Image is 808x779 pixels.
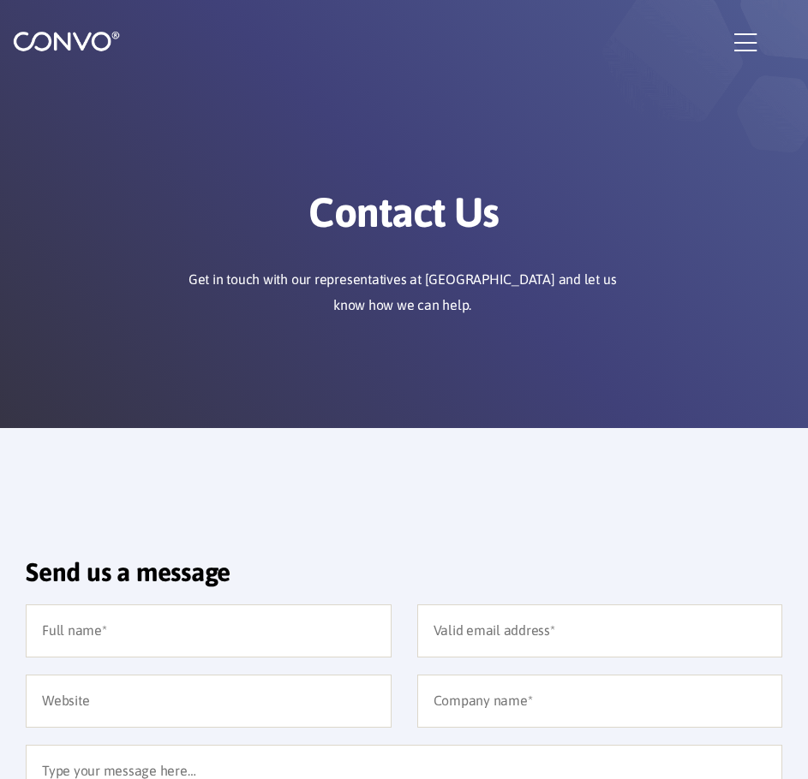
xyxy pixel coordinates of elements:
img: logo_1.png [13,30,120,52]
h2: Send us a message [26,556,782,600]
input: Company name* [417,675,783,728]
input: Website [26,675,392,728]
p: Get in touch with our representatives at [GEOGRAPHIC_DATA] and let us know how we can help. [171,266,634,318]
h1: Contact Us [39,187,769,250]
input: Full name* [26,604,392,657]
input: Valid email address* [417,604,783,657]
